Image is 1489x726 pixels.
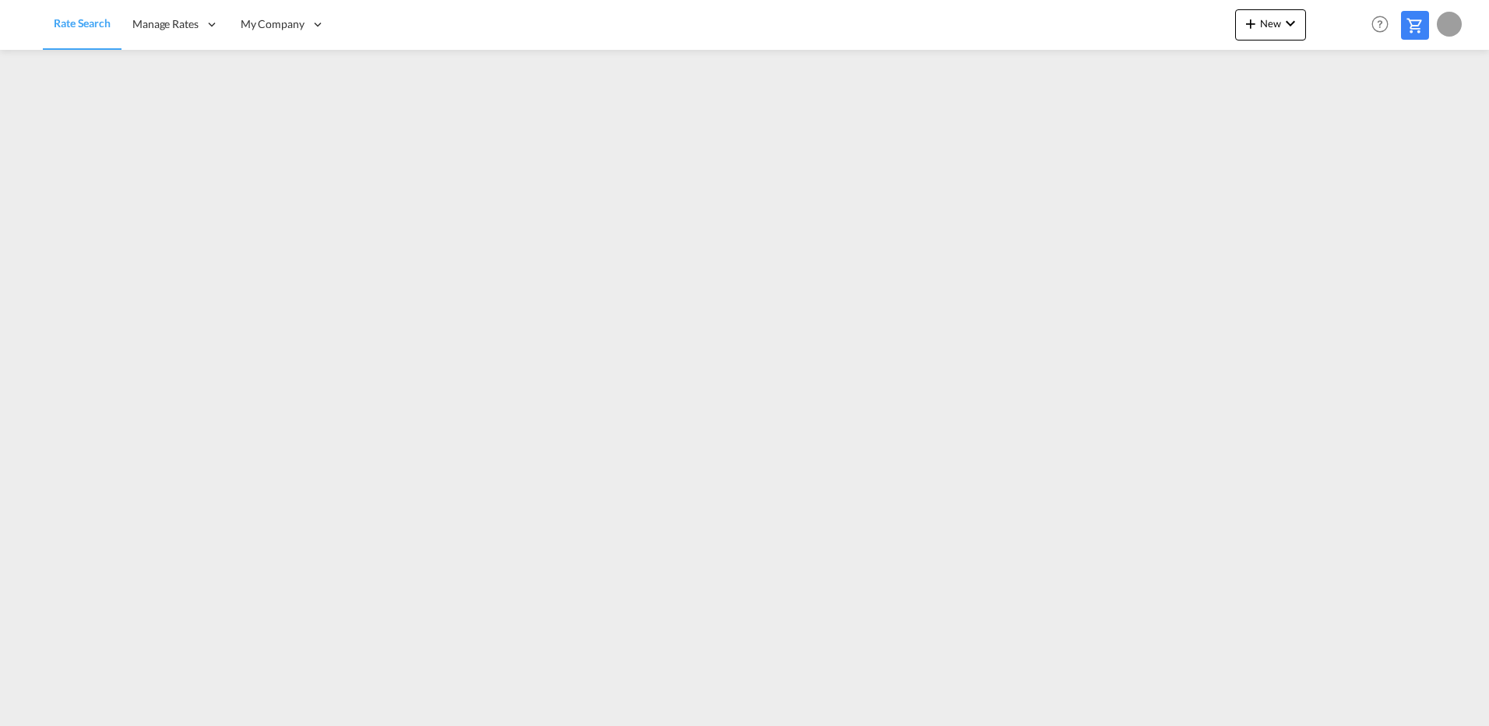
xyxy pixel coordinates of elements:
span: Rate Search [54,16,111,30]
span: Help [1367,11,1393,37]
span: Manage Rates [132,16,199,32]
span: My Company [241,16,304,32]
span: New [1241,17,1300,30]
button: icon-plus 400-fgNewicon-chevron-down [1235,9,1306,41]
md-icon: icon-plus 400-fg [1241,14,1260,33]
div: Help [1367,11,1401,39]
md-icon: icon-chevron-down [1281,14,1300,33]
